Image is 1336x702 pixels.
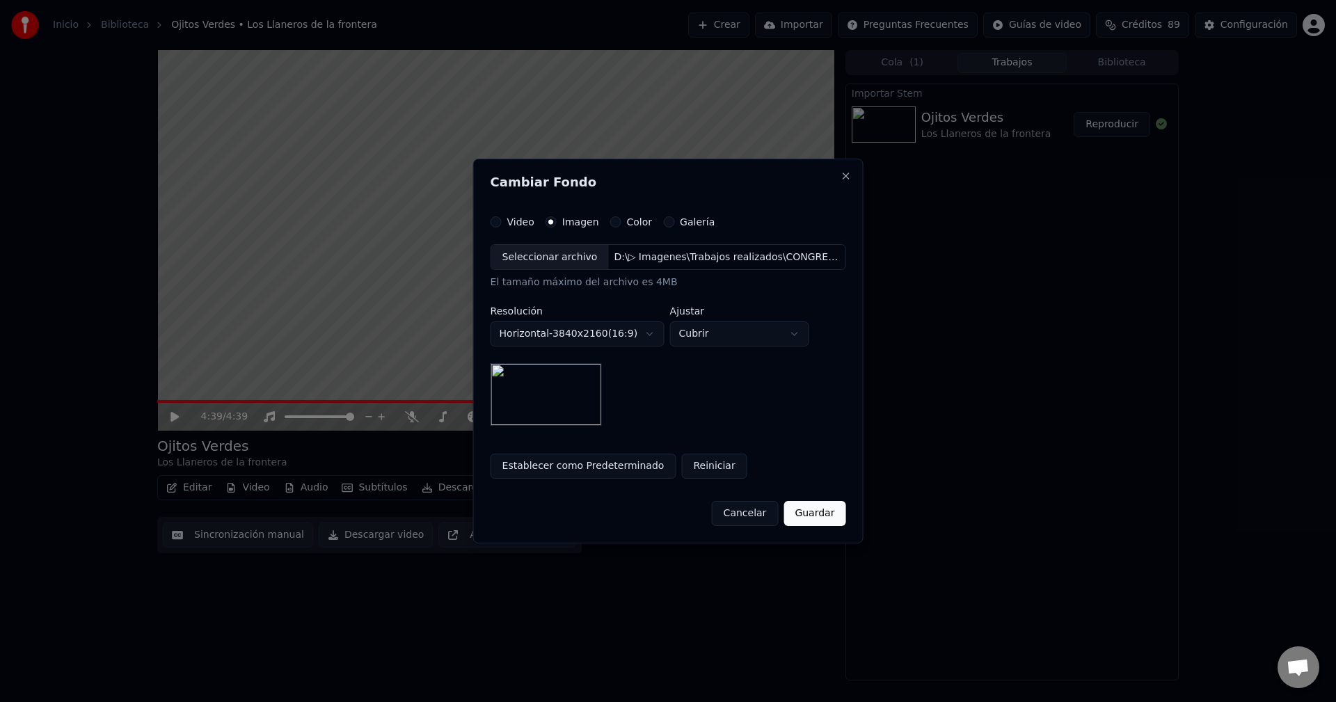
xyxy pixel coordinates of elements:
label: Imagen [562,217,599,227]
button: Establecer como Predeterminado [491,454,676,479]
div: Seleccionar archivo [491,245,609,270]
div: El tamaño máximo del archivo es 4MB [491,276,846,290]
button: Cancelar [712,501,779,526]
h2: Cambiar Fondo [491,176,846,189]
label: Galería [680,217,715,227]
div: D:\▷ Imagenes\Trabajos realizados\CONGRESO\MATERIAL\ChatGPT Image [DATE], 14_46_39.png [608,250,845,264]
label: Resolución [491,306,665,316]
button: Guardar [784,501,845,526]
button: Reiniciar [681,454,747,479]
label: Video [507,217,534,227]
label: Color [627,217,653,227]
label: Ajustar [670,306,809,316]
